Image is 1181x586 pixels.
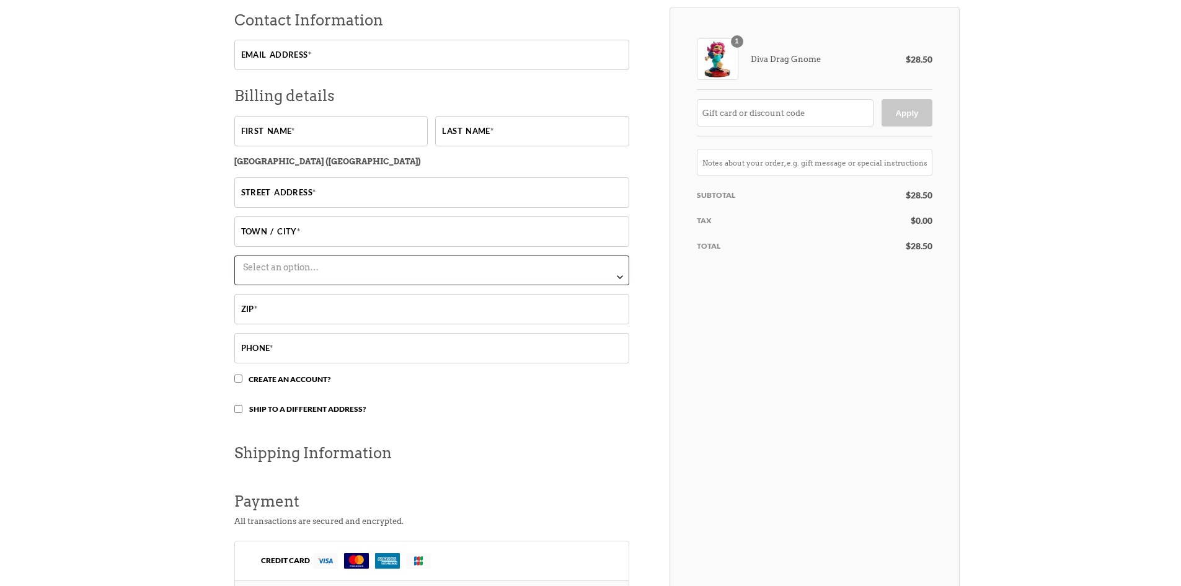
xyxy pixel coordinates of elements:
[234,7,629,33] h3: Contact Information
[906,190,911,200] span: $
[234,375,242,383] input: Create an account?
[906,241,932,251] bdi: 28.50
[234,255,629,285] span: State
[234,405,242,413] input: Ship to a different address?
[911,215,916,226] span: $
[906,241,911,251] span: $
[234,515,629,528] p: All transactions are secured and encrypted.
[234,157,421,166] strong: [GEOGRAPHIC_DATA] ([GEOGRAPHIC_DATA])
[234,82,629,109] h3: Billing details
[906,54,911,64] span: $
[234,488,629,515] h3: Payment
[249,375,330,384] span: Create an account?
[235,541,629,580] label: CREDIT CARD
[911,215,932,226] bdi: 0.00
[697,149,932,176] input: Notes about your order, e.g. gift message or special instructions
[697,233,892,259] th: Total
[731,35,743,48] div: 1
[375,553,400,569] img: amex
[697,208,892,233] th: Tax
[697,99,874,127] input: Gift card or discount code
[313,553,338,569] img: visa
[882,99,932,127] button: Apply
[243,262,319,272] span: Select an option…
[344,553,369,569] img: mastercard
[406,553,431,569] img: jcb
[234,440,629,466] h3: Shipping Information
[697,38,821,80] div: Diva Drag Gnome
[249,404,366,414] span: Ship to a different address?
[906,190,932,200] bdi: 28.50
[906,54,932,64] bdi: 28.50
[697,182,892,208] th: Subtotal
